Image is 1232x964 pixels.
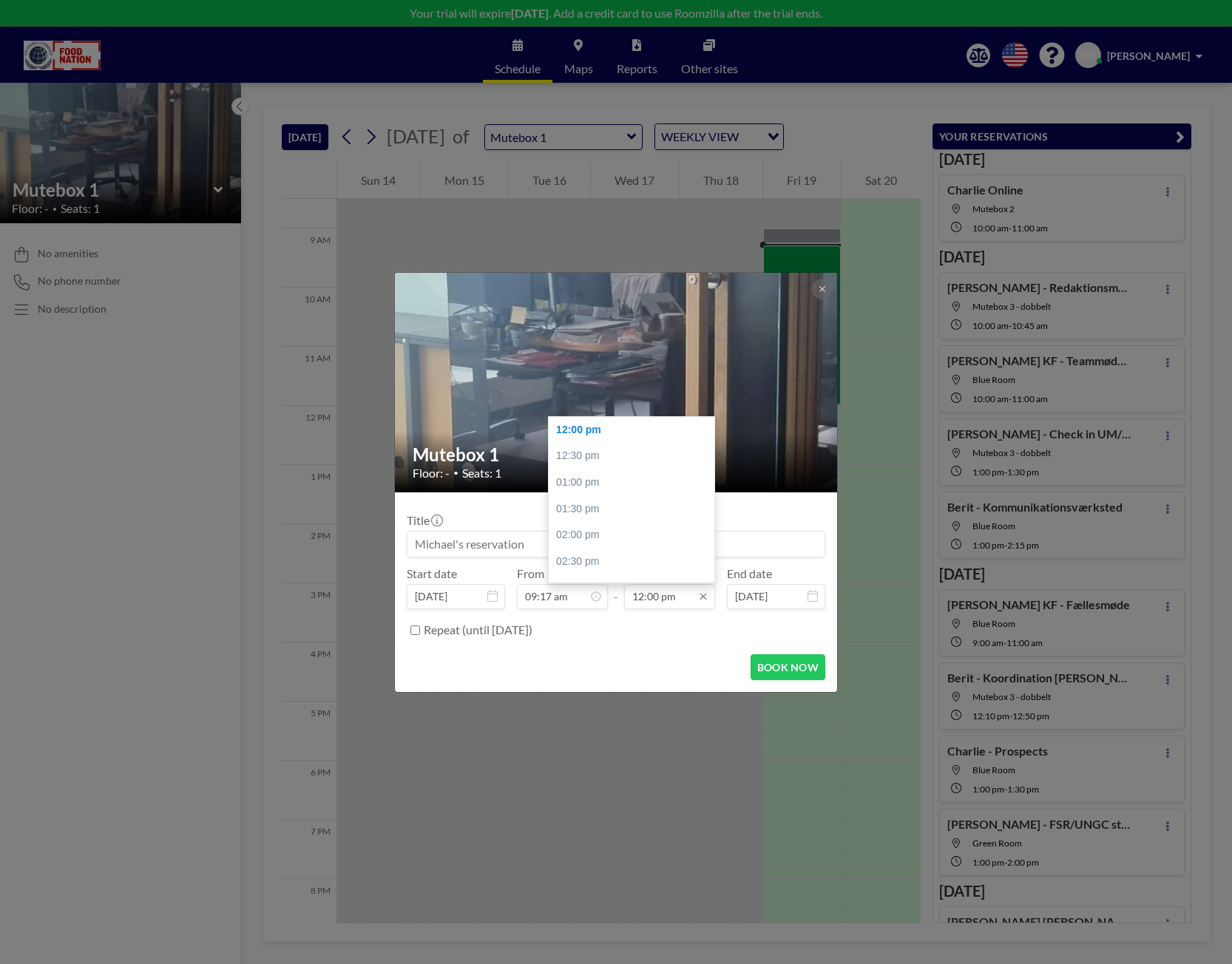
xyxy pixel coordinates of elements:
[727,566,772,581] label: End date
[453,467,458,478] span: •
[413,466,450,481] span: Floor: -
[549,522,722,549] div: 02:00 pm
[407,532,825,557] input: Michael's reservation
[549,417,722,444] div: 12:00 pm
[424,622,532,637] label: Repeat (until [DATE])
[751,654,825,680] button: BOOK NOW
[549,469,722,496] div: 01:00 pm
[549,496,722,523] div: 01:30 pm
[413,444,821,466] h2: Mutebox 1
[407,513,441,528] label: Title
[549,549,722,575] div: 02:30 pm
[549,574,722,601] div: 03:00 pm
[462,466,501,481] span: Seats: 1
[614,571,618,604] span: -
[517,566,544,581] label: From
[407,566,457,581] label: Start date
[549,443,722,469] div: 12:30 pm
